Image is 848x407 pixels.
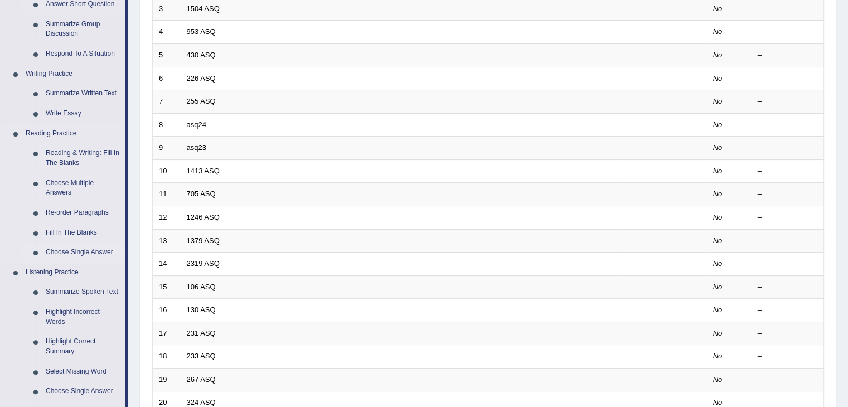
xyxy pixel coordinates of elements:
[187,97,216,105] a: 255 ASQ
[187,398,216,406] a: 324 ASQ
[41,243,125,263] a: Choose Single Answer
[713,4,723,13] em: No
[153,183,181,206] td: 11
[153,67,181,90] td: 6
[153,159,181,183] td: 10
[187,213,220,221] a: 1246 ASQ
[713,213,723,221] em: No
[187,4,220,13] a: 1504 ASQ
[41,84,125,104] a: Summarize Written Text
[713,259,723,268] em: No
[153,44,181,67] td: 5
[153,21,181,44] td: 4
[187,51,216,59] a: 430 ASQ
[758,189,818,200] div: –
[713,143,723,152] em: No
[41,143,125,173] a: Reading & Writing: Fill In The Blanks
[713,51,723,59] em: No
[758,96,818,107] div: –
[713,74,723,83] em: No
[758,351,818,362] div: –
[41,14,125,44] a: Summarize Group Discussion
[187,236,220,245] a: 1379 ASQ
[41,44,125,64] a: Respond To A Situation
[758,212,818,223] div: –
[187,74,216,83] a: 226 ASQ
[758,27,818,37] div: –
[758,259,818,269] div: –
[713,120,723,129] em: No
[153,275,181,299] td: 15
[153,322,181,345] td: 17
[41,362,125,382] a: Select Missing Word
[713,236,723,245] em: No
[187,143,206,152] a: asq23
[187,120,206,129] a: asq24
[758,282,818,293] div: –
[21,64,125,84] a: Writing Practice
[187,27,216,36] a: 953 ASQ
[187,259,220,268] a: 2319 ASQ
[713,27,723,36] em: No
[187,352,216,360] a: 233 ASQ
[758,143,818,153] div: –
[41,104,125,124] a: Write Essay
[187,190,216,198] a: 705 ASQ
[713,283,723,291] em: No
[187,329,216,337] a: 231 ASQ
[758,236,818,246] div: –
[713,352,723,360] em: No
[713,97,723,105] em: No
[153,206,181,229] td: 12
[758,166,818,177] div: –
[758,50,818,61] div: –
[758,120,818,130] div: –
[713,329,723,337] em: No
[758,74,818,84] div: –
[153,113,181,137] td: 8
[153,90,181,114] td: 7
[153,368,181,391] td: 19
[187,306,216,314] a: 130 ASQ
[41,302,125,332] a: Highlight Incorrect Words
[758,305,818,316] div: –
[713,375,723,384] em: No
[713,190,723,198] em: No
[187,283,216,291] a: 106 ASQ
[758,4,818,14] div: –
[153,137,181,160] td: 9
[758,328,818,339] div: –
[41,332,125,361] a: Highlight Correct Summary
[41,381,125,401] a: Choose Single Answer
[713,167,723,175] em: No
[153,299,181,322] td: 16
[758,375,818,385] div: –
[187,375,216,384] a: 267 ASQ
[41,223,125,243] a: Fill In The Blanks
[153,345,181,369] td: 18
[21,263,125,283] a: Listening Practice
[187,167,220,175] a: 1413 ASQ
[713,398,723,406] em: No
[21,124,125,144] a: Reading Practice
[41,173,125,203] a: Choose Multiple Answers
[153,253,181,276] td: 14
[41,203,125,223] a: Re-order Paragraphs
[153,229,181,253] td: 13
[713,306,723,314] em: No
[41,282,125,302] a: Summarize Spoken Text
